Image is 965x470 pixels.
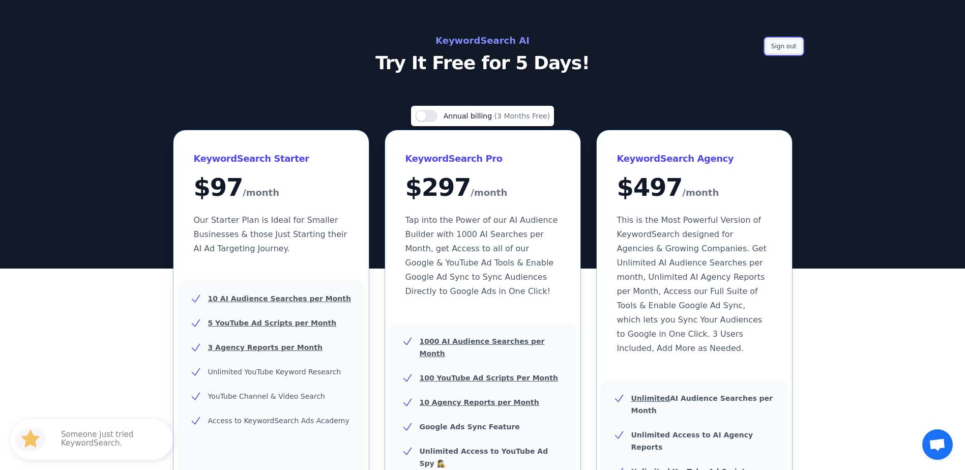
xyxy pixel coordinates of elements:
[617,215,767,353] span: This is the Most Powerful Version of KeywordSearch designed for Agencies & Growing Companies. Get...
[631,394,670,402] u: Unlimited
[444,112,494,120] span: Annual billing
[682,185,719,201] span: /month
[420,374,558,382] u: 100 YouTube Ad Scripts Per Month
[208,417,349,425] span: Access to KeywordSearch Ads Academy
[255,33,711,49] h2: KeywordSearch AI
[631,431,753,451] b: Unlimited Access to AI Agency Reports
[208,392,325,400] span: YouTube Channel & Video Search
[420,337,545,358] u: 1000 AI Audience Searches per Month
[405,151,560,167] h3: KeywordSearch Pro
[255,53,711,73] p: Try It Free for 5 Days!
[194,151,348,167] h3: KeywordSearch Starter
[617,175,772,201] div: $ 497
[405,215,558,296] span: Tap into the Power of our AI Audience Builder with 1000 AI Searches per Month, get Access to all ...
[243,185,279,201] span: /month
[208,319,337,327] u: 5 YouTube Ad Scripts per Month
[208,295,351,303] u: 10 AI Audience Searches per Month
[631,394,773,415] b: AI Audience Searches per Month
[494,112,550,120] span: (3 Months Free)
[420,447,548,467] b: Unlimited Access to YouTube Ad Spy 🕵️‍♀️
[922,429,953,460] div: Open chat
[617,151,772,167] h3: KeywordSearch Agency
[208,343,323,351] u: 3 Agency Reports per Month
[766,39,802,54] button: Sign out
[12,421,49,458] img: HubSpot
[61,430,163,449] p: Someone just tried KeywordSearch.
[194,175,348,201] div: $ 97
[420,398,539,406] u: 10 Agency Reports per Month
[471,185,507,201] span: /month
[194,215,347,253] span: Our Starter Plan is Ideal for Smaller Businesses & those Just Starting their AI Ad Targeting Jour...
[208,368,341,376] span: Unlimited YouTube Keyword Research
[420,423,520,431] b: Google Ads Sync Feature
[405,175,560,201] div: $ 297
